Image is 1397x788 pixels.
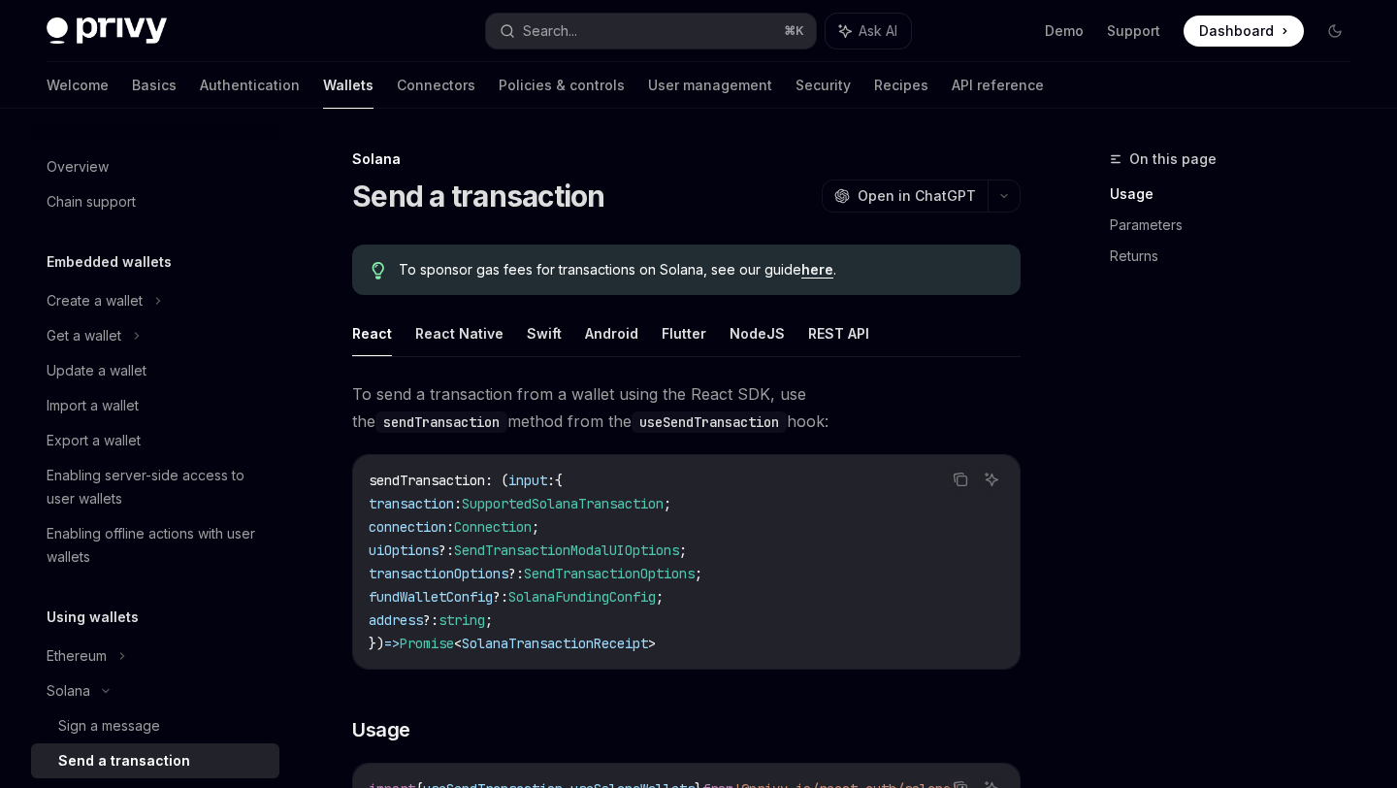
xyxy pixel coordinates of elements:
[547,472,555,489] span: :
[352,179,605,213] h1: Send a transaction
[648,635,656,652] span: >
[695,565,702,582] span: ;
[352,311,392,356] button: React
[200,62,300,109] a: Authentication
[454,518,532,536] span: Connection
[47,17,167,45] img: dark logo
[47,250,172,274] h5: Embedded wallets
[656,588,664,606] span: ;
[826,14,911,49] button: Ask AI
[31,423,279,458] a: Export a wallet
[31,353,279,388] a: Update a wallet
[859,21,897,41] span: Ask AI
[952,62,1044,109] a: API reference
[369,565,508,582] span: transactionOptions
[31,458,279,516] a: Enabling server-side access to user wallets
[439,542,454,559] span: ?:
[822,180,988,213] button: Open in ChatGPT
[485,472,508,489] span: : (
[523,19,577,43] div: Search...
[979,467,1004,492] button: Ask AI
[369,518,446,536] span: connection
[485,611,493,629] span: ;
[679,542,687,559] span: ;
[47,289,143,312] div: Create a wallet
[808,311,869,356] button: REST API
[47,606,139,629] h5: Using wallets
[47,679,90,703] div: Solana
[730,311,785,356] button: NodeJS
[796,62,851,109] a: Security
[352,716,410,743] span: Usage
[132,62,177,109] a: Basics
[508,565,524,582] span: ?:
[31,708,279,743] a: Sign a message
[1129,148,1217,171] span: On this page
[369,635,384,652] span: })
[397,62,475,109] a: Connectors
[1184,16,1304,47] a: Dashboard
[555,472,563,489] span: {
[499,62,625,109] a: Policies & controls
[352,149,1021,169] div: Solana
[31,516,279,575] a: Enabling offline actions with user wallets
[47,429,141,452] div: Export a wallet
[47,394,139,417] div: Import a wallet
[648,62,772,109] a: User management
[47,190,136,213] div: Chain support
[47,522,268,569] div: Enabling offline actions with user wallets
[664,495,671,512] span: ;
[58,714,160,738] div: Sign a message
[874,62,928,109] a: Recipes
[508,588,656,606] span: SolanaFundingConfig
[801,261,833,279] a: here
[31,743,279,778] a: Send a transaction
[1199,21,1274,41] span: Dashboard
[527,311,562,356] button: Swift
[399,260,1001,279] span: To sponsor gas fees for transactions on Solana, see our guide .
[454,542,679,559] span: SendTransactionModalUIOptions
[369,472,485,489] span: sendTransaction
[462,635,648,652] span: SolanaTransactionReceipt
[31,184,279,219] a: Chain support
[524,565,695,582] span: SendTransactionOptions
[369,495,454,512] span: transaction
[486,14,815,49] button: Search...⌘K
[454,635,462,652] span: <
[1319,16,1350,47] button: Toggle dark mode
[585,311,638,356] button: Android
[400,635,454,652] span: Promise
[948,467,973,492] button: Copy the contents from the code block
[47,324,121,347] div: Get a wallet
[508,472,547,489] span: input
[352,380,1021,435] span: To send a transaction from a wallet using the React SDK, use the method from the hook:
[31,149,279,184] a: Overview
[1110,210,1366,241] a: Parameters
[784,23,804,39] span: ⌘ K
[47,644,107,668] div: Ethereum
[493,588,508,606] span: ?:
[369,588,493,606] span: fundWalletConfig
[47,155,109,179] div: Overview
[47,464,268,510] div: Enabling server-side access to user wallets
[372,262,385,279] svg: Tip
[454,495,462,512] span: :
[415,311,504,356] button: React Native
[462,495,664,512] span: SupportedSolanaTransaction
[369,611,423,629] span: address
[58,749,190,772] div: Send a transaction
[369,542,439,559] span: uiOptions
[1045,21,1084,41] a: Demo
[47,62,109,109] a: Welcome
[384,635,400,652] span: =>
[323,62,374,109] a: Wallets
[375,411,507,433] code: sendTransaction
[1110,241,1366,272] a: Returns
[662,311,706,356] button: Flutter
[446,518,454,536] span: :
[423,611,439,629] span: ?:
[632,411,787,433] code: useSendTransaction
[439,611,485,629] span: string
[1110,179,1366,210] a: Usage
[858,186,976,206] span: Open in ChatGPT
